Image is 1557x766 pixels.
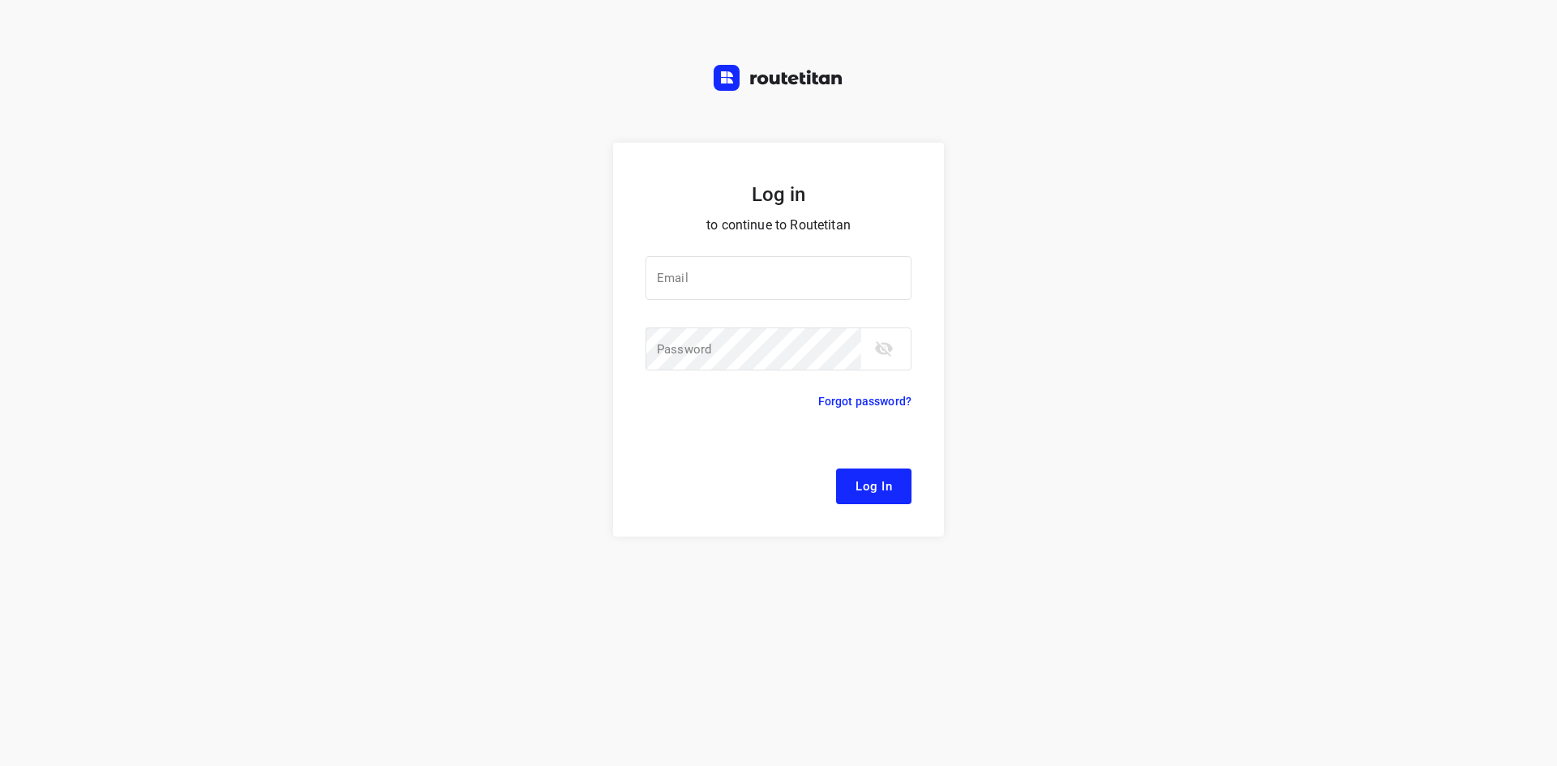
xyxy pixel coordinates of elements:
[646,214,911,237] p: to continue to Routetitan
[868,332,900,365] button: toggle password visibility
[714,65,843,91] img: Routetitan
[646,182,911,208] h5: Log in
[856,476,892,497] span: Log In
[836,469,911,504] button: Log In
[818,392,911,411] p: Forgot password?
